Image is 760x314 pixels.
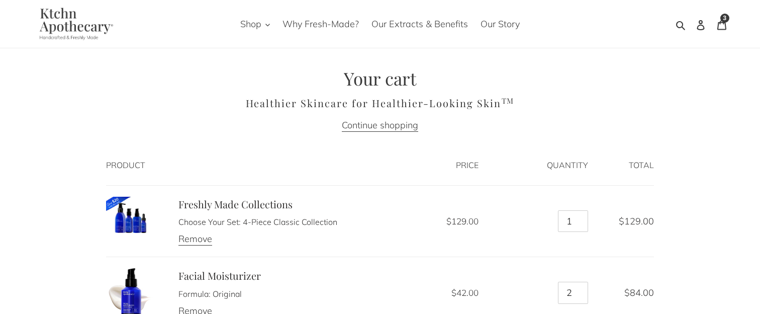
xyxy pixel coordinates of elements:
[240,18,261,30] span: Shop
[599,145,654,186] th: Total
[481,18,520,30] span: Our Story
[178,214,337,228] ul: Product details
[178,285,261,299] ul: Product details
[476,16,525,32] a: Our Story
[490,145,599,186] th: Quantity
[106,68,654,89] h1: Your cart
[342,119,418,132] a: Continue shopping
[178,197,293,211] a: Freshly Made Collections
[619,215,654,227] span: $129.00
[178,233,212,246] a: Remove Freshly Made Collections - 4-Piece Classic Collection
[502,96,515,106] sup: TM
[178,216,337,228] li: Choose Your Set: 4-Piece Classic Collection
[723,15,726,21] span: 3
[366,16,473,32] a: Our Extracts & Benefits
[711,12,732,36] a: 3
[28,8,121,40] img: Ktchn Apothecary
[353,145,490,186] th: Price
[282,18,359,30] span: Why Fresh-Made?
[106,197,154,233] img: Freshly Made Collections
[624,287,654,298] span: $84.00
[371,18,468,30] span: Our Extracts & Benefits
[106,145,353,186] th: Product
[178,269,261,282] a: Facial Moisturizer
[235,16,275,32] button: Shop
[364,215,479,228] dd: $129.00
[178,288,261,300] li: Formula: Original
[106,97,654,109] h2: Healthier Skincare for Healthier-Looking Skin
[277,16,364,32] a: Why Fresh-Made?
[364,286,479,299] dd: $42.00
